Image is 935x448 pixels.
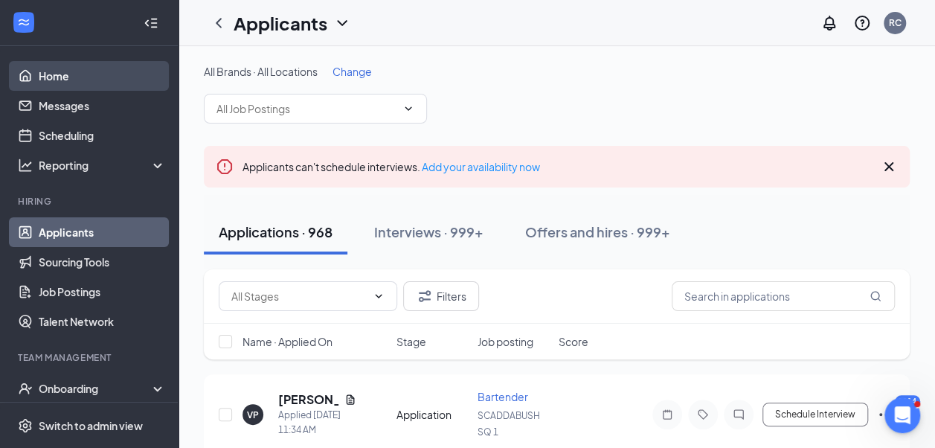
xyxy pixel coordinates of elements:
div: Team Management [18,351,163,364]
div: Offers and hires · 999+ [525,223,670,241]
span: All Brands · All Locations [204,65,318,78]
input: Search in applications [672,281,895,311]
span: Applicants can't schedule interviews. [242,160,540,173]
div: VP [247,409,259,421]
a: Scheduling [39,121,166,150]
button: Filter Filters [403,281,479,311]
a: Talent Network [39,307,166,336]
button: Schedule Interview [762,403,868,426]
a: Messages [39,91,166,121]
div: Switch to admin view [39,418,143,433]
svg: Tag [694,409,712,420]
svg: QuestionInfo [853,14,871,32]
div: 1114 [895,395,920,408]
div: RC [889,16,902,29]
svg: ChatInactive [730,409,748,420]
span: SCADDABUSH SQ 1 [478,410,540,438]
div: Onboarding [39,381,153,396]
div: Application [396,407,469,422]
svg: Ellipses [877,406,895,423]
svg: Cross [880,158,898,176]
span: Bartender [478,390,528,403]
svg: Analysis [18,158,33,173]
svg: ChevronDown [402,103,414,115]
input: All Job Postings [216,100,396,117]
div: Applied [DATE] 11:34 AM [278,408,356,438]
a: Sourcing Tools [39,247,166,277]
svg: ChevronDown [333,14,351,32]
div: Hiring [18,195,163,208]
svg: MagnifyingGlass [870,290,881,302]
div: Reporting [39,158,167,173]
svg: Filter [416,287,434,305]
span: Job posting [478,334,533,349]
input: All Stages [231,288,367,304]
svg: Settings [18,418,33,433]
svg: Collapse [144,16,158,31]
h5: [PERSON_NAME] [278,391,338,408]
svg: Notifications [820,14,838,32]
svg: ChevronDown [373,290,385,302]
h1: Applicants [234,10,327,36]
a: Add your availability now [422,160,540,173]
span: Score [559,334,588,349]
div: Interviews · 999+ [374,223,483,241]
svg: Note [658,409,676,420]
span: Stage [396,334,426,349]
a: Applicants [39,217,166,247]
span: Change [332,65,372,78]
svg: Error [216,158,234,176]
svg: WorkstreamLogo [16,15,31,30]
div: Applications · 968 [219,223,332,241]
svg: UserCheck [18,381,33,396]
a: Home [39,61,166,91]
iframe: Intercom live chat [884,397,920,433]
svg: Document [344,394,356,406]
a: Job Postings [39,277,166,307]
span: Name · Applied On [242,334,332,349]
svg: ChevronLeft [210,14,228,32]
